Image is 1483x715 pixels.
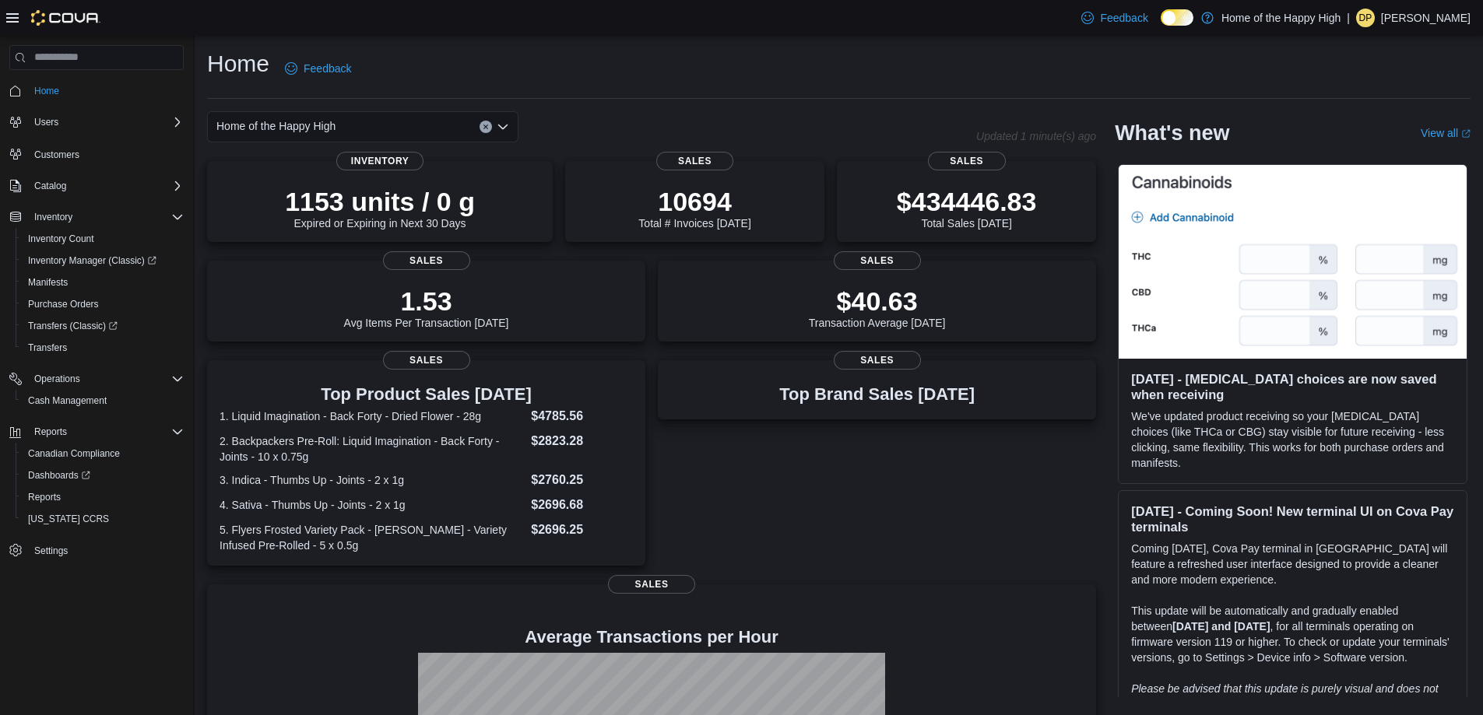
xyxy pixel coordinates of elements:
a: Reports [22,488,67,506]
span: Settings [28,541,184,560]
span: Sales [383,251,470,270]
dd: $4785.56 [531,407,633,426]
span: Manifests [22,273,184,292]
button: Inventory [3,206,190,228]
a: Dashboards [22,466,97,485]
p: 1153 units / 0 g [285,186,475,217]
h3: [DATE] - Coming Soon! New terminal UI on Cova Pay terminals [1131,503,1454,534]
h1: Home [207,48,269,79]
span: Inventory Manager (Classic) [28,254,156,267]
span: Washington CCRS [22,510,184,528]
a: Dashboards [16,464,190,486]
button: Catalog [28,177,72,195]
span: Sales [834,251,921,270]
div: Expired or Expiring in Next 30 Days [285,186,475,230]
span: Sales [834,351,921,370]
button: Reports [3,421,190,443]
a: Settings [28,542,74,560]
dd: $2823.28 [531,432,633,450]
button: Reports [16,486,190,508]
dd: $2696.25 [531,520,633,539]
a: Feedback [279,53,357,84]
button: Home [3,79,190,102]
p: This update will be automatically and gradually enabled between , for all terminals operating on ... [1131,603,1454,665]
a: Transfers (Classic) [22,317,124,335]
span: Inventory Count [28,233,94,245]
h2: What's new [1115,121,1229,145]
span: Transfers [28,342,67,354]
p: [PERSON_NAME] [1381,9,1471,27]
dt: 4. Sativa - Thumbs Up - Joints - 2 x 1g [220,497,525,513]
span: Transfers [22,338,184,357]
span: Feedback [1100,10,1147,26]
p: $40.63 [809,286,946,317]
span: Reports [22,488,184,506]
button: Inventory [28,208,79,226]
p: | [1347,9,1350,27]
dt: 3. Indica - Thumbs Up - Joints - 2 x 1g [220,472,525,488]
span: Users [34,116,58,128]
a: Home [28,82,65,100]
button: Canadian Compliance [16,443,190,464]
span: Operations [34,373,80,385]
h3: Top Brand Sales [DATE] [779,385,975,404]
button: Operations [3,368,190,390]
span: Feedback [304,61,351,76]
span: Transfers (Classic) [22,317,184,335]
span: Cash Management [28,394,107,407]
span: Purchase Orders [28,298,99,310]
span: Users [28,113,184,131]
span: [US_STATE] CCRS [28,513,109,525]
span: Sales [608,575,695,594]
span: Customers [28,144,184,163]
span: Home [28,81,184,100]
a: Feedback [1075,2,1154,33]
button: [US_STATE] CCRS [16,508,190,530]
span: Canadian Compliance [28,447,120,460]
a: View allExternal link [1421,127,1471,139]
span: Catalog [28,177,184,195]
button: Users [28,113,65,131]
h4: Average Transactions per Hour [220,628,1084,647]
dt: 5. Flyers Frosted Variety Pack - [PERSON_NAME] - Variety Infused Pre-Rolled - 5 x 0.5g [220,522,525,553]
nav: Complex example [9,73,184,602]
span: Transfers (Classic) [28,320,118,332]
span: Inventory [336,152,423,170]
dd: $2696.68 [531,496,633,514]
div: Deanna Pimentel [1356,9,1375,27]
h3: Top Product Sales [DATE] [220,385,633,404]
button: Catalog [3,175,190,197]
p: Home of the Happy High [1221,9,1341,27]
a: Manifests [22,273,74,292]
a: Purchase Orders [22,295,105,314]
span: Dashboards [28,469,90,482]
a: Transfers (Classic) [16,315,190,337]
span: DP [1359,9,1372,27]
dd: $2760.25 [531,471,633,489]
p: Updated 1 minute(s) ago [976,130,1096,142]
div: Total Sales [DATE] [897,186,1037,230]
button: Clear input [480,121,492,133]
a: [US_STATE] CCRS [22,510,115,528]
svg: External link [1461,129,1471,138]
button: Operations [28,370,86,388]
span: Inventory [28,208,184,226]
a: Customers [28,145,86,164]
span: Canadian Compliance [22,444,184,463]
dt: 1. Liquid Imagination - Back Forty - Dried Flower - 28g [220,408,525,424]
span: Cash Management [22,391,184,410]
span: Operations [28,370,184,388]
input: Dark Mode [1161,9,1193,26]
a: Canadian Compliance [22,444,126,463]
em: Please be advised that this update is purely visual and does not impact payment functionality. [1131,682,1439,710]
img: Cova [31,10,100,26]
div: Total # Invoices [DATE] [638,186,750,230]
button: Inventory Count [16,228,190,250]
span: Catalog [34,180,66,192]
span: Purchase Orders [22,295,184,314]
span: Manifests [28,276,68,289]
button: Purchase Orders [16,293,190,315]
p: Coming [DATE], Cova Pay terminal in [GEOGRAPHIC_DATA] will feature a refreshed user interface des... [1131,541,1454,587]
dt: 2. Backpackers Pre-Roll: Liquid Imagination - Back Forty - Joints - 10 x 0.75g [220,433,525,464]
span: Sales [383,351,470,370]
